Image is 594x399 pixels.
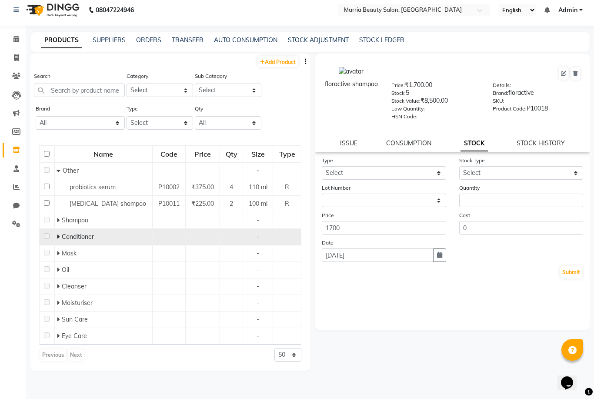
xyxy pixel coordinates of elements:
div: Type [274,146,300,162]
label: Category [127,72,148,80]
a: SUPPLIERS [93,36,126,44]
label: Low Quantity: [391,105,425,113]
span: Expand Row [57,233,62,241]
span: - [257,332,259,340]
span: Expand Row [57,299,62,307]
label: Search [34,72,50,80]
span: Expand Row [57,332,62,340]
label: Stock Value: [391,97,420,105]
label: Brand [36,105,50,113]
span: Expand Row [57,266,62,274]
span: 110 ml [249,183,267,191]
label: Brand: [493,89,508,97]
a: STOCK ADJUSTMENT [288,36,349,44]
button: Submit [560,266,582,278]
span: 100 ml [249,200,267,208]
label: Qty [195,105,203,113]
div: Price [186,146,220,162]
label: Price [322,211,334,219]
a: ORDERS [136,36,161,44]
div: Size [244,146,272,162]
div: P10018 [493,104,581,116]
span: Cleanser [62,282,87,290]
span: ₹375.00 [191,183,214,191]
span: Other [63,167,79,174]
span: - [257,167,259,174]
span: - [257,216,259,224]
label: Type [322,157,333,164]
a: STOCK [461,136,488,151]
span: - [257,266,259,274]
span: 2 [230,200,233,208]
label: Stock: [391,89,406,97]
a: AUTO CONSUMPTION [214,36,277,44]
span: - [257,233,259,241]
span: - [257,299,259,307]
label: HSN Code: [391,113,417,121]
label: Quantity [459,184,480,192]
label: Lot Number [322,184,350,192]
span: Conditioner [62,233,94,241]
span: Admin [558,6,577,15]
a: STOCK LEDGER [359,36,404,44]
span: 4 [230,183,233,191]
img: avatar [339,67,364,76]
label: SKU: [493,97,504,105]
div: Qty [220,146,242,162]
a: Add Product [258,56,298,67]
span: - [257,315,259,323]
div: ₹1,700.00 [391,80,480,93]
span: Expand Row [57,282,62,290]
span: Oil [62,266,69,274]
span: P10002 [158,183,180,191]
div: 5 [391,88,480,101]
span: Mask [62,249,77,257]
span: probiotics serum [70,183,116,191]
div: floractive [493,88,581,101]
span: [MEDICAL_DATA] shampoo [70,200,146,208]
span: Moisturiser [62,299,93,307]
label: Sub Category [195,72,227,80]
div: Name [55,146,152,162]
label: Type [127,105,138,113]
span: - [257,282,259,290]
a: TRANSFER [172,36,204,44]
span: P10011 [158,200,180,208]
a: PRODUCTS [41,33,82,48]
span: Expand Row [57,315,62,323]
span: Expand Row [57,216,62,224]
label: Cost [459,211,470,219]
span: R [285,183,289,191]
span: Eye Care [62,332,87,340]
span: ₹225.00 [191,200,214,208]
span: Expand Row [57,249,62,257]
label: Date [322,239,334,247]
label: Price: [391,81,405,89]
a: STOCK HISTORY [517,139,565,147]
span: Sun Care [62,315,88,323]
div: Code [153,146,185,162]
span: - [257,249,259,257]
label: Stock Type [459,157,485,164]
label: Details: [493,81,511,89]
span: Shampoo [62,216,88,224]
span: Collapse Row [57,167,63,174]
input: Search by product name or code [34,84,125,97]
label: Product Code: [493,105,527,113]
a: ISSUE [340,139,357,147]
span: R [285,200,289,208]
div: ₹8,500.00 [391,96,480,108]
iframe: chat widget [557,364,585,390]
div: floractive shampoo [324,80,378,89]
a: CONSUMPTION [386,139,431,147]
